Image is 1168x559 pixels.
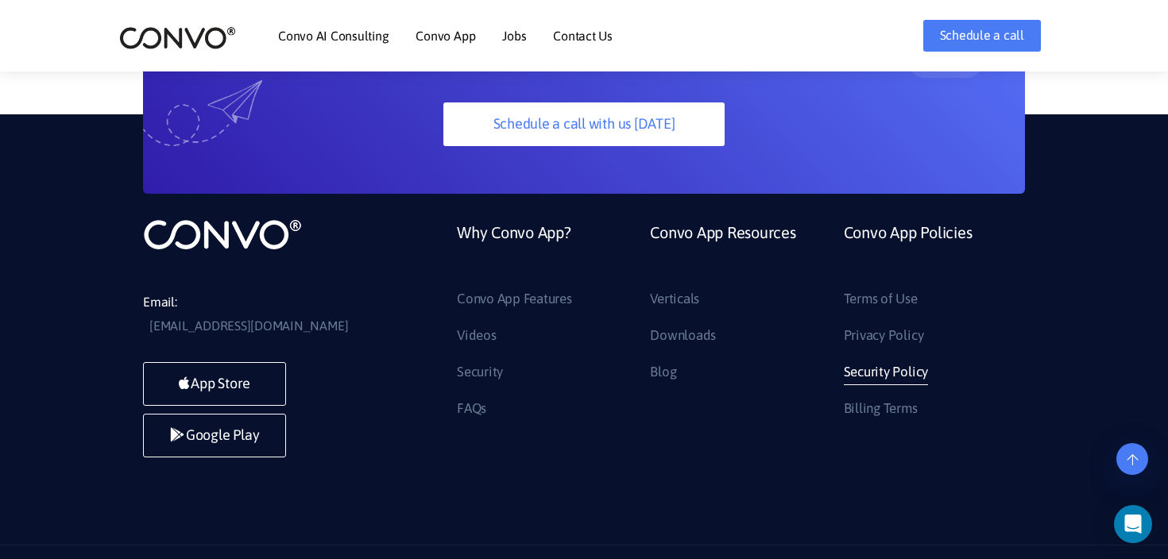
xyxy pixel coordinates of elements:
[457,323,497,349] a: Videos
[457,360,503,385] a: Security
[143,362,286,406] a: App Store
[844,396,918,422] a: Billing Terms
[502,29,526,42] a: Jobs
[844,287,918,312] a: Terms of Use
[650,218,795,287] a: Convo App Resources
[143,218,302,251] img: logo_not_found
[143,291,381,338] li: Email:
[445,218,1025,432] div: Footer
[844,218,973,287] a: Convo App Policies
[1114,505,1152,543] div: Open Intercom Messenger
[844,323,924,349] a: Privacy Policy
[143,414,286,457] a: Google Play
[457,287,572,312] a: Convo App Features
[443,102,724,146] a: Schedule a call with us [DATE]
[457,218,571,287] a: Why Convo App?
[553,29,613,42] a: Contact Us
[650,360,676,385] a: Blog
[923,20,1041,52] a: Schedule a call
[278,29,389,42] a: Convo AI Consulting
[149,314,348,338] a: [EMAIL_ADDRESS][DOMAIN_NAME]
[844,360,928,385] a: Security Policy
[119,25,236,50] img: logo_2.png
[650,323,716,349] a: Downloads
[650,287,699,312] a: Verticals
[416,29,475,42] a: Convo App
[457,396,486,422] a: FAQs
